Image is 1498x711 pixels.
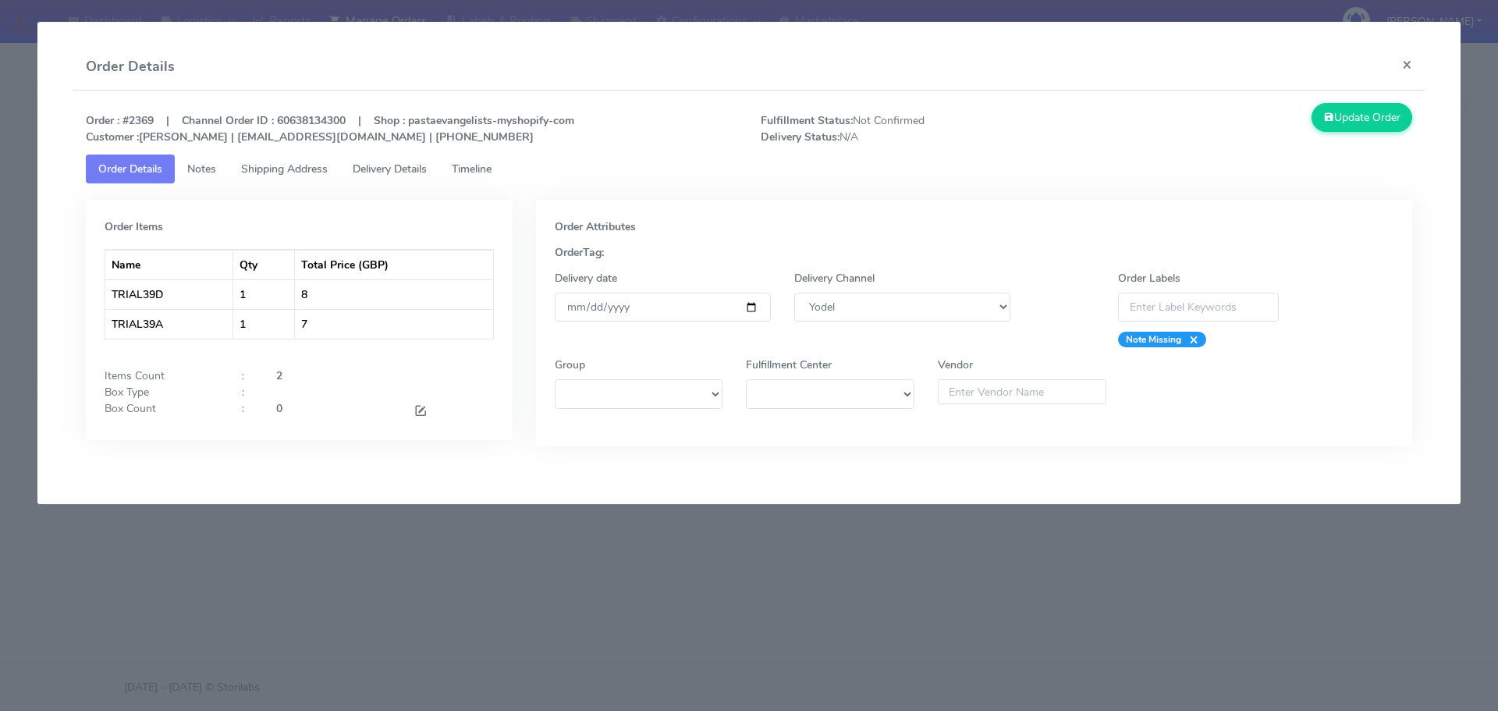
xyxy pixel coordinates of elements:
[86,130,139,144] strong: Customer :
[555,357,585,373] label: Group
[1390,44,1425,85] button: Close
[1126,333,1181,346] strong: Note Missing
[93,368,230,384] div: Items Count
[746,357,832,373] label: Fulfillment Center
[276,368,282,383] strong: 2
[86,56,175,77] h4: Order Details
[86,155,1413,183] ul: Tabs
[1118,270,1180,286] label: Order Labels
[86,113,574,144] strong: Order : #2369 | Channel Order ID : 60638134300 | Shop : pastaevangelists-myshopify-com [PERSON_NA...
[353,162,427,176] span: Delivery Details
[105,309,233,339] td: TRIAL39A
[233,279,295,309] td: 1
[295,309,492,339] td: 7
[105,219,163,234] strong: Order Items
[105,279,233,309] td: TRIAL39D
[1312,103,1413,132] button: Update Order
[1181,332,1198,347] span: ×
[98,162,162,176] span: Order Details
[93,400,230,421] div: Box Count
[938,357,973,373] label: Vendor
[794,270,875,286] label: Delivery Channel
[230,384,264,400] div: :
[187,162,216,176] span: Notes
[555,219,636,234] strong: Order Attributes
[1118,293,1279,322] input: Enter Label Keywords
[555,245,604,260] strong: OrderTag:
[105,250,233,279] th: Name
[233,250,295,279] th: Qty
[749,112,1087,145] span: Not Confirmed N/A
[938,379,1106,404] input: Enter Vendor Name
[452,162,492,176] span: Timeline
[93,384,230,400] div: Box Type
[233,309,295,339] td: 1
[230,368,264,384] div: :
[761,130,840,144] strong: Delivery Status:
[555,270,617,286] label: Delivery date
[276,401,282,416] strong: 0
[761,113,853,128] strong: Fulfillment Status:
[241,162,328,176] span: Shipping Address
[295,250,492,279] th: Total Price (GBP)
[230,400,264,421] div: :
[295,279,492,309] td: 8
